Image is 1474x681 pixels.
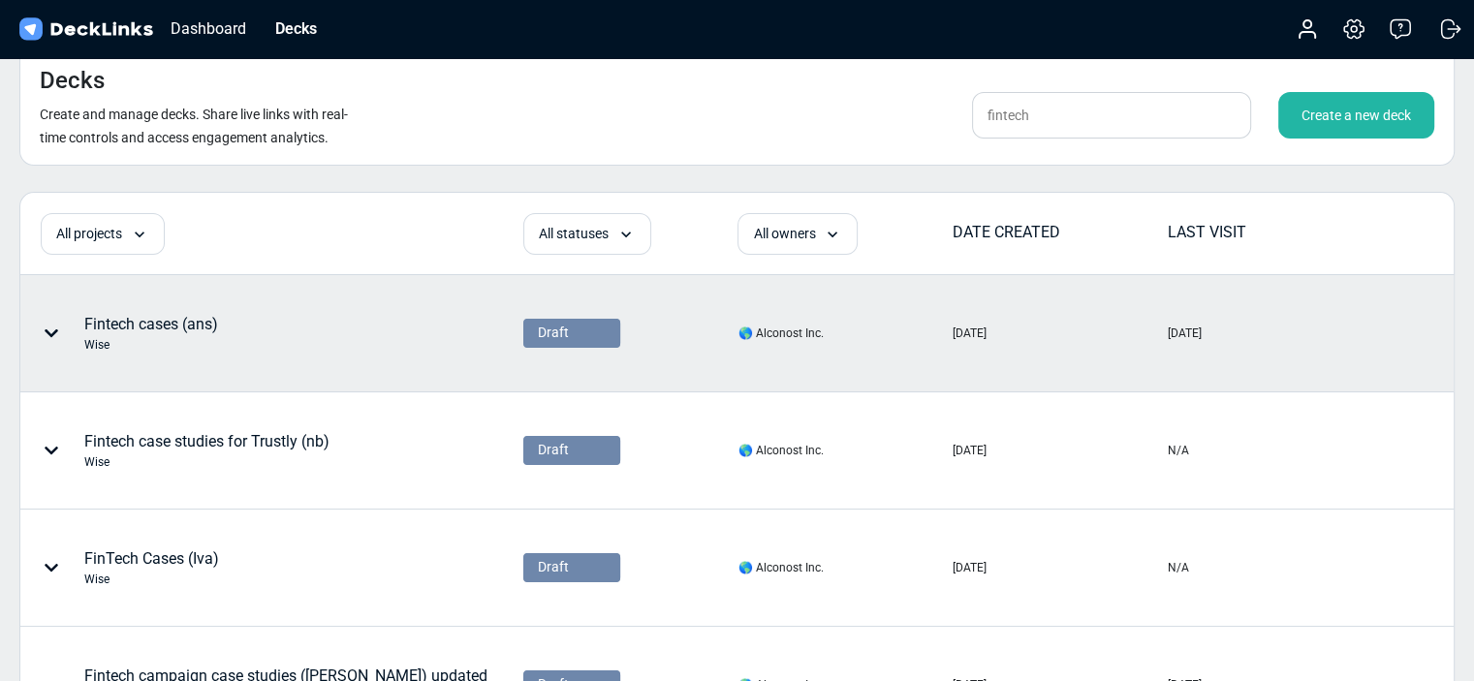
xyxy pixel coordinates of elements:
[953,442,987,459] div: [DATE]
[538,323,569,343] span: Draft
[1168,559,1189,576] div: N/A
[161,16,256,41] div: Dashboard
[737,325,823,342] div: 🌎 Alconost Inc.
[84,453,329,471] div: Wise
[538,440,569,460] span: Draft
[972,92,1251,139] input: Search
[84,571,219,588] div: Wise
[737,559,823,576] div: 🌎 Alconost Inc.
[737,442,823,459] div: 🌎 Alconost Inc.
[1168,221,1381,244] div: LAST VISIT
[16,15,156,44] img: DeckLinks
[523,213,651,255] div: All statuses
[40,107,348,145] small: Create and manage decks. Share live links with real-time controls and access engagement analytics.
[1168,325,1202,342] div: [DATE]
[737,213,858,255] div: All owners
[1168,442,1189,459] div: N/A
[84,430,329,471] div: Fintech case studies for Trustly (nb)
[40,67,105,95] h4: Decks
[84,547,219,588] div: FinTech Cases (Iva)
[538,557,569,577] span: Draft
[41,213,165,255] div: All projects
[84,313,218,354] div: Fintech cases (ans)
[953,325,987,342] div: [DATE]
[1278,92,1434,139] div: Create a new deck
[953,559,987,576] div: [DATE]
[953,221,1166,244] div: DATE CREATED
[266,16,327,41] div: Decks
[84,336,218,354] div: Wise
